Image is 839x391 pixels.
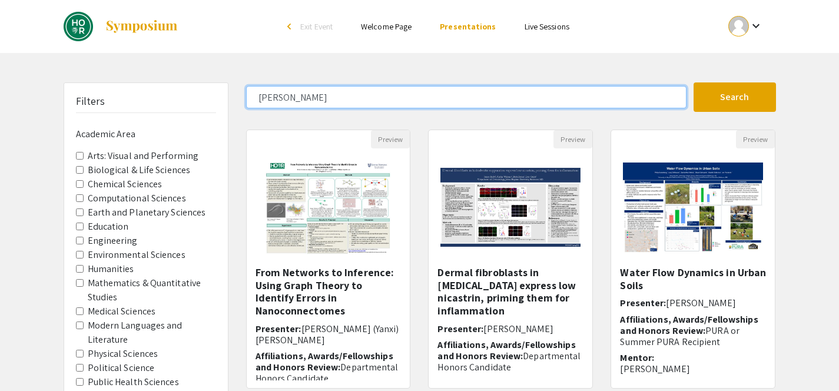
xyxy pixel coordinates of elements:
div: Open Presentation <p>Water Flow Dynamics in Urban Soils</p> [611,130,775,389]
span: Departmental Honors Candidate [437,350,581,373]
span: Exit Event [300,21,333,32]
button: Preview [553,130,592,148]
span: Mentor: [620,352,654,364]
a: Presentations [440,21,496,32]
label: Chemical Sciences [88,177,163,191]
span: [PERSON_NAME] [483,323,553,335]
p: [PERSON_NAME] [620,363,766,375]
span: [PERSON_NAME] (Yanxi) [PERSON_NAME] [256,323,399,346]
img: <p><span style="color: rgb(0, 0, 0);">Dermal fibroblasts in hidradenitis suppurativa express low ... [429,156,592,259]
label: Engineering [88,234,138,248]
span: Mentor: [437,377,472,389]
img: <p>Water Flow Dynamics in Urban Soils</p> [611,151,775,264]
label: Humanities [88,262,134,276]
label: Earth and Planetary Sciences [88,206,206,220]
img: <p><span style="color: rgb(0, 0, 0);">From Networks to Inference: Using Graph Theory to Identify ... [254,148,403,266]
span: Departmental Honors Candidate [256,361,399,385]
button: Expand account dropdown [716,13,775,39]
label: Environmental Sciences [88,248,185,262]
label: Education [88,220,129,234]
h5: From Networks to Inference: Using Graph Theory to Identify Errors in Nanoconnectomes [256,266,402,317]
span: PURA or Summer PURA Recipient [620,324,739,348]
h6: Presenter: [256,323,402,346]
button: Preview [736,130,775,148]
mat-icon: Expand account dropdown [749,19,763,33]
label: Political Science [88,361,155,375]
span: Affiliations, Awards/Fellowships and Honors Review: [256,350,393,373]
img: DREAMS: Spring 2024 [64,12,93,41]
h5: Water Flow Dynamics in Urban Soils [620,266,766,291]
label: Public Health Sciences [88,375,179,389]
label: Physical Sciences [88,347,158,361]
a: Welcome Page [361,21,412,32]
img: Symposium by ForagerOne [105,19,178,34]
h5: Filters [76,95,105,108]
label: Mathematics & Quantitative Studies [88,276,216,304]
label: Computational Sciences [88,191,186,206]
label: Arts: Visual and Performing [88,149,199,163]
button: Search [694,82,776,112]
div: Open Presentation <p><span style="color: rgb(0, 0, 0);">From Networks to Inference: Using Graph T... [246,130,411,389]
h6: Presenter: [437,323,583,334]
label: Modern Languages and Literature [88,319,216,347]
input: Search Keyword(s) Or Author(s) [246,86,687,108]
span: Affiliations, Awards/Fellowships and Honors Review: [437,339,575,362]
span: [PERSON_NAME] [666,297,735,309]
div: Open Presentation <p><span style="color: rgb(0, 0, 0);">Dermal fibroblasts in hidradenitis suppur... [428,130,593,389]
a: Live Sessions [525,21,569,32]
h6: Presenter: [620,297,766,309]
div: arrow_back_ios [287,23,294,30]
label: Biological & Life Sciences [88,163,191,177]
h6: Academic Area [76,128,216,140]
button: Preview [371,130,410,148]
h5: Dermal fibroblasts in [MEDICAL_DATA] express low nicastrin, priming them for inflammation [437,266,583,317]
span: Affiliations, Awards/Fellowships and Honors Review: [620,313,758,337]
label: Medical Sciences [88,304,156,319]
a: DREAMS: Spring 2024 [64,12,178,41]
iframe: Chat [9,338,50,382]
